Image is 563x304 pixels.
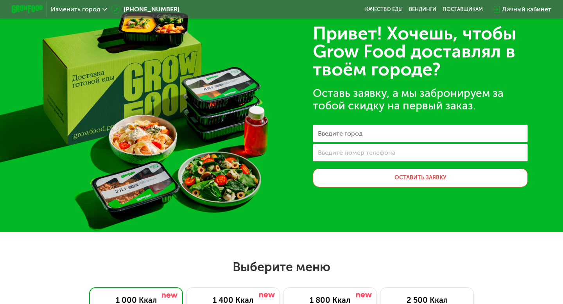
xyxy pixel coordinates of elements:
label: Введите город [318,131,363,136]
label: Введите номер телефона [318,150,395,155]
div: Оставь заявку, а мы забронируем за тобой скидку на первый заказ. [313,87,528,112]
a: Вендинги [409,6,436,13]
button: Оставить заявку [313,168,528,187]
div: поставщикам [443,6,483,13]
a: Качество еды [365,6,403,13]
span: Изменить город [51,6,100,13]
div: Личный кабинет [502,5,551,14]
a: [PHONE_NUMBER] [111,5,179,14]
div: Привет! Хочешь, чтобы Grow Food доставлял в твоём городе? [313,25,528,79]
h2: Выберите меню [25,259,538,275]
